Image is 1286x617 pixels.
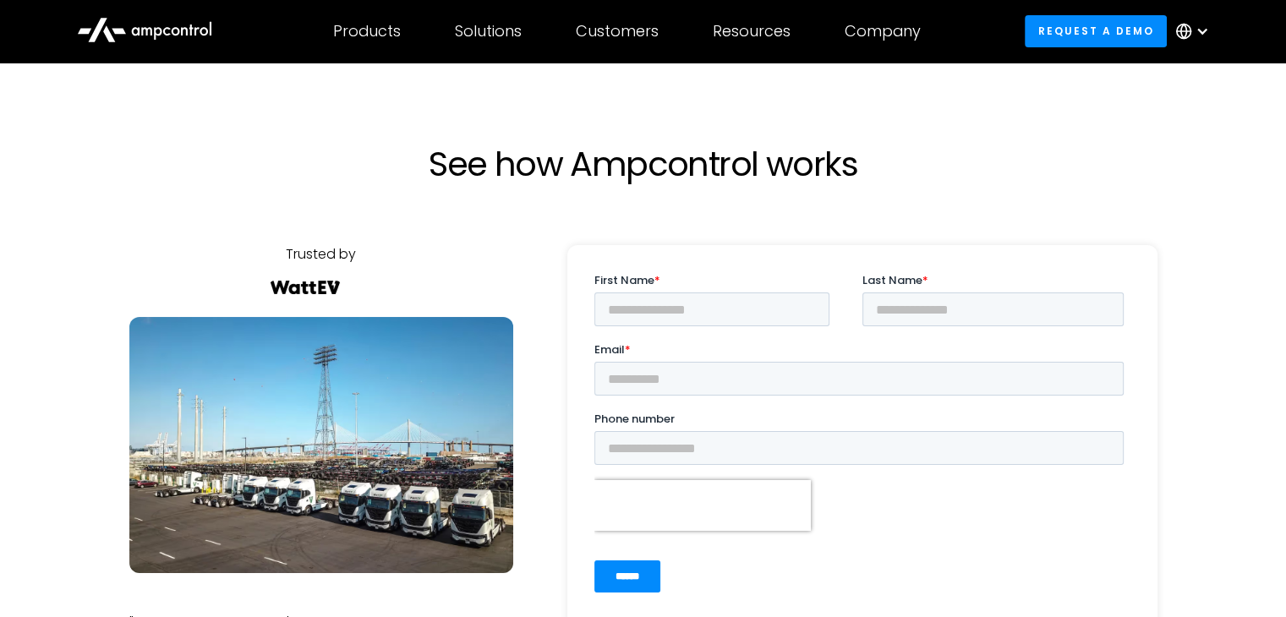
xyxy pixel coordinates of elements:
[713,22,791,41] div: Resources
[333,22,401,41] div: Products
[271,144,1015,184] h1: See how Ampcontrol works
[268,281,342,294] img: Watt EV Logo Real
[455,22,522,41] div: Solutions
[286,245,356,264] div: Trusted by
[845,22,921,41] div: Company
[576,22,659,41] div: Customers
[594,272,1130,607] iframe: Form 0
[1025,15,1167,46] a: Request a demo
